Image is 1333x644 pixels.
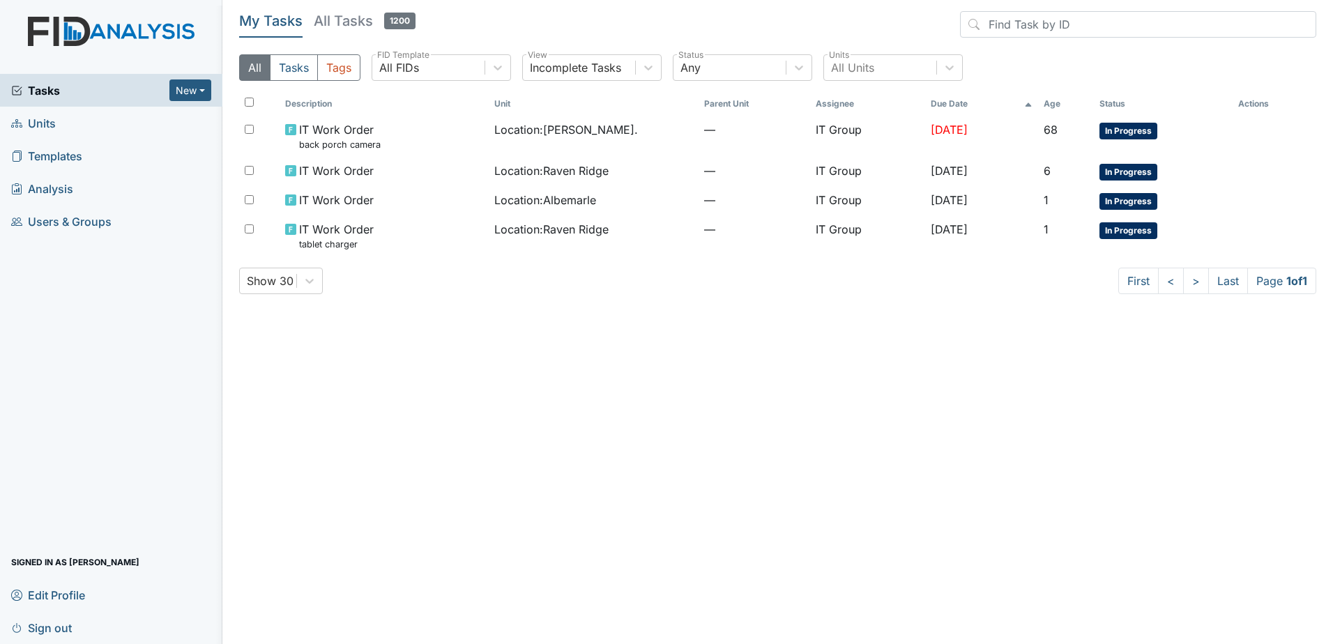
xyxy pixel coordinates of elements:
span: 68 [1044,123,1058,137]
nav: task-pagination [1118,268,1316,294]
span: Location : Raven Ridge [494,162,609,179]
span: [DATE] [931,222,968,236]
th: Toggle SortBy [699,92,810,116]
button: New [169,79,211,101]
small: back porch camera [299,138,381,151]
a: First [1118,268,1159,294]
button: Tags [317,54,360,81]
button: All [239,54,271,81]
td: IT Group [810,186,924,215]
h5: My Tasks [239,11,303,31]
a: Tasks [11,82,169,99]
strong: 1 of 1 [1286,274,1307,288]
span: IT Work Order back porch camera [299,121,381,151]
span: Users & Groups [11,210,112,232]
span: — [704,121,805,138]
span: 6 [1044,164,1051,178]
span: 1 [1044,222,1049,236]
th: Toggle SortBy [925,92,1038,116]
small: tablet charger [299,238,374,251]
span: Signed in as [PERSON_NAME] [11,551,139,573]
th: Toggle SortBy [1038,92,1094,116]
span: Templates [11,145,82,167]
a: Last [1208,268,1248,294]
span: In Progress [1099,222,1157,239]
div: Incomplete Tasks [530,59,621,76]
input: Toggle All Rows Selected [245,98,254,107]
div: Any [680,59,701,76]
span: [DATE] [931,193,968,207]
a: < [1158,268,1184,294]
th: Toggle SortBy [280,92,489,116]
th: Toggle SortBy [1094,92,1232,116]
span: Units [11,112,56,134]
span: — [704,162,805,179]
span: In Progress [1099,193,1157,210]
span: Page [1247,268,1316,294]
span: In Progress [1099,164,1157,181]
div: Show 30 [247,273,294,289]
span: 1200 [384,13,416,29]
span: Edit Profile [11,584,85,606]
td: IT Group [810,116,924,157]
a: > [1183,268,1209,294]
div: Type filter [239,54,360,81]
span: Location : Albemarle [494,192,596,208]
td: IT Group [810,157,924,186]
span: 1 [1044,193,1049,207]
span: IT Work Order [299,162,374,179]
th: Assignee [810,92,924,116]
span: Analysis [11,178,73,199]
div: All FIDs [379,59,419,76]
h5: All Tasks [314,11,416,31]
input: Find Task by ID [960,11,1316,38]
span: IT Work Order tablet charger [299,221,374,251]
span: [DATE] [931,164,968,178]
th: Toggle SortBy [489,92,699,116]
span: [DATE] [931,123,968,137]
td: IT Group [810,215,924,256]
div: All Units [831,59,874,76]
span: IT Work Order [299,192,374,208]
span: — [704,221,805,238]
span: In Progress [1099,123,1157,139]
span: Sign out [11,617,72,638]
button: Tasks [270,54,318,81]
span: — [704,192,805,208]
th: Actions [1233,92,1302,116]
span: Location : [PERSON_NAME]. [494,121,638,138]
span: Location : Raven Ridge [494,221,609,238]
